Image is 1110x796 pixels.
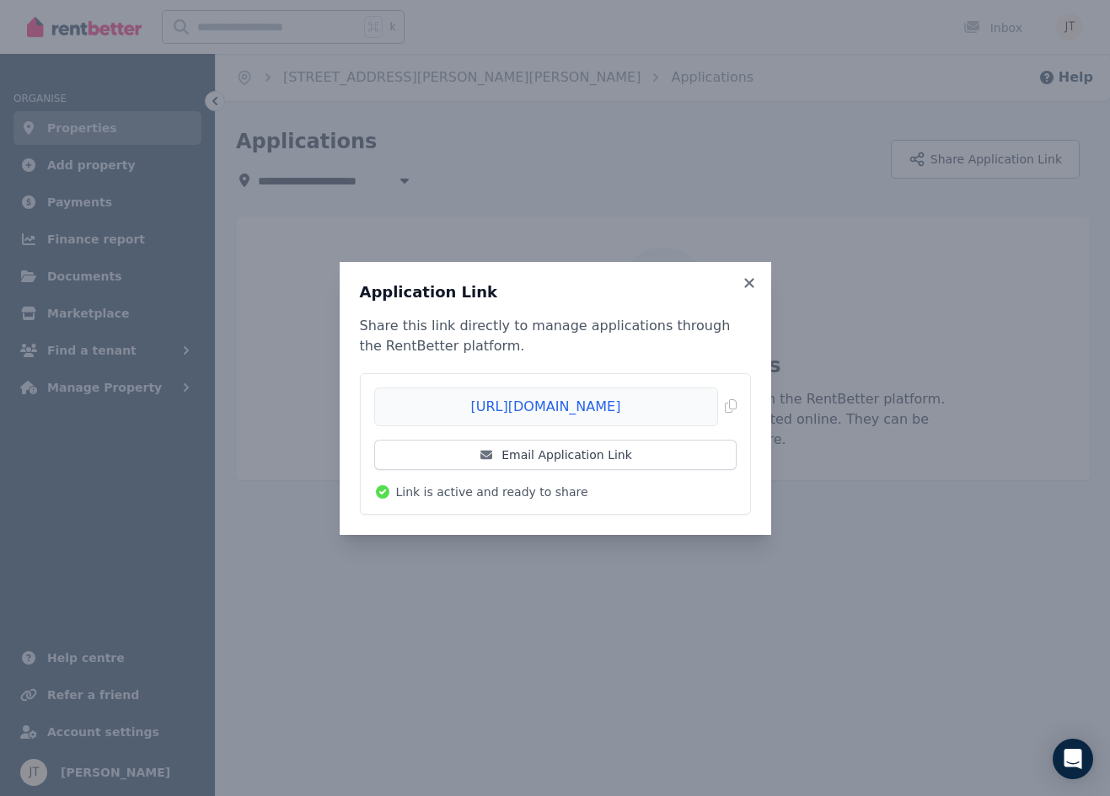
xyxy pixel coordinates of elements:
[374,387,737,426] button: [URL][DOMAIN_NAME]
[360,282,751,302] h3: Application Link
[396,483,588,500] span: Link is active and ready to share
[1053,739,1093,779] div: Open Intercom Messenger
[360,316,751,356] p: Share this link directly to manage applications through the RentBetter platform.
[374,440,737,470] a: Email Application Link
